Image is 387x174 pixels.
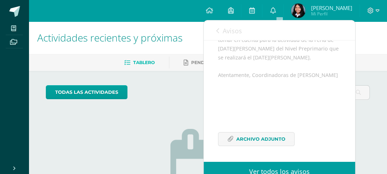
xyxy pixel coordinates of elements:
span: Mi Perfil [311,11,352,17]
a: Tablero [124,57,155,68]
a: todas las Actividades [46,85,127,99]
span: Archivo Adjunto [236,132,285,146]
img: e06478ebbffd8e5b82f9a849be462b47.png [291,4,305,18]
div: Buena tarde, les compartimos información para tomar en cuenta para la actividad de la Feria de [D... [218,27,341,155]
span: [PERSON_NAME] [311,4,352,11]
span: Avisos [223,26,242,35]
span: Actividades recientes y próximas [37,31,183,44]
a: Pendientes de entrega [184,57,252,68]
span: Pendientes de entrega [191,60,252,65]
span: Tablero [133,60,155,65]
a: Archivo Adjunto [218,132,295,146]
